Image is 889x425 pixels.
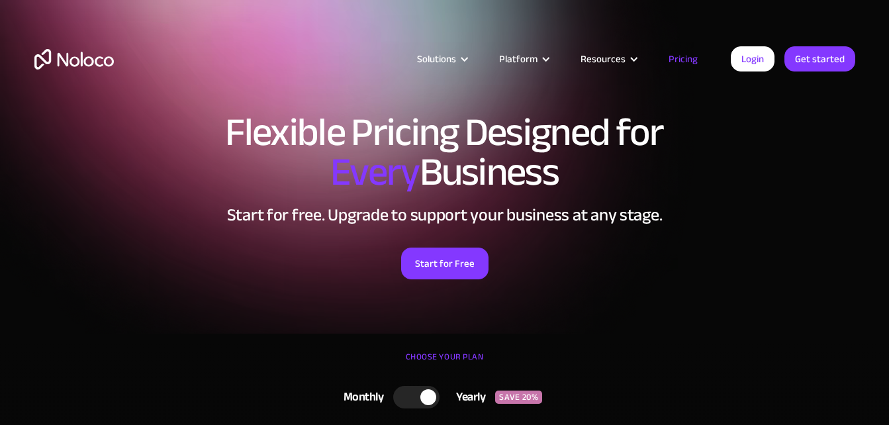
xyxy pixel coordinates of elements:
[440,387,495,407] div: Yearly
[34,113,855,192] h1: Flexible Pricing Designed for Business
[327,387,394,407] div: Monthly
[34,49,114,70] a: home
[731,46,774,71] a: Login
[581,50,626,68] div: Resources
[564,50,652,68] div: Resources
[401,248,489,279] a: Start for Free
[34,347,855,380] div: CHOOSE YOUR PLAN
[417,50,456,68] div: Solutions
[483,50,564,68] div: Platform
[34,205,855,225] h2: Start for free. Upgrade to support your business at any stage.
[330,135,420,209] span: Every
[499,50,538,68] div: Platform
[400,50,483,68] div: Solutions
[495,391,542,404] div: SAVE 20%
[652,50,714,68] a: Pricing
[784,46,855,71] a: Get started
